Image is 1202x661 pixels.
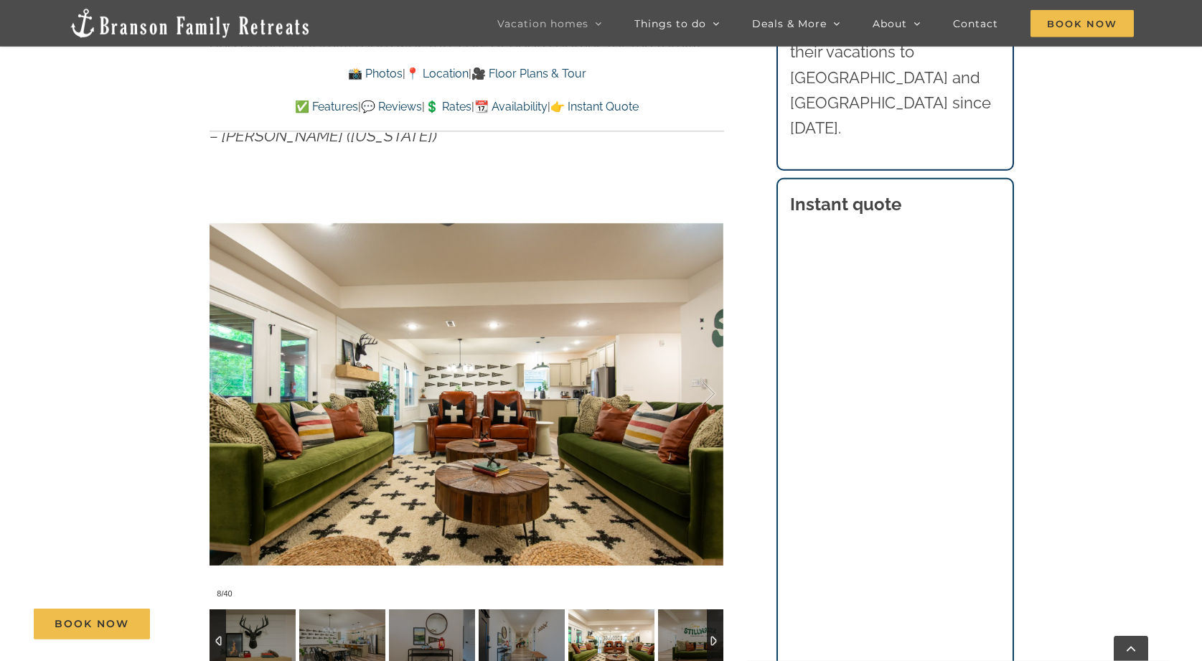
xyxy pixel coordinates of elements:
p: | | [210,65,723,83]
span: Things to do [634,19,706,29]
span: About [873,19,907,29]
a: 📍 Location [405,67,469,80]
a: 👉 Instant Quote [550,100,639,113]
a: 📸 Photos [348,67,403,80]
a: 🎥 Floor Plans & Tour [471,67,586,80]
a: 💲 Rates [425,100,471,113]
span: Contact [953,19,998,29]
span: Deals & More [752,19,827,29]
a: 📆 Availability [474,100,548,113]
a: 💬 Reviews [361,100,422,113]
a: ✅ Features [295,100,358,113]
strong: Instant quote [790,194,901,215]
a: Book Now [34,609,150,639]
em: – [PERSON_NAME] ([US_STATE]) [210,126,437,145]
img: Branson Family Retreats Logo [68,7,311,39]
p: | | | | [210,98,723,116]
span: Vacation homes [497,19,588,29]
span: Book Now [55,618,129,630]
span: Book Now [1030,10,1134,37]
